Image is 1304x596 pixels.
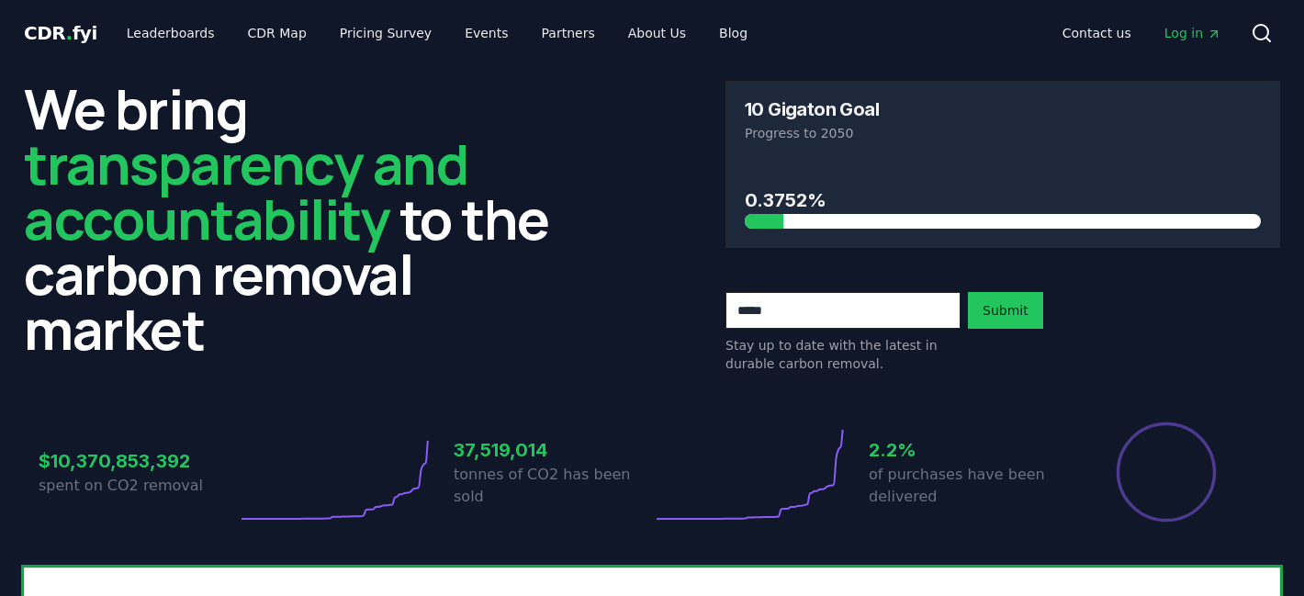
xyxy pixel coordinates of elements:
[233,17,321,50] a: CDR Map
[112,17,762,50] nav: Main
[745,186,1261,214] h3: 0.3752%
[450,17,523,50] a: Events
[325,17,446,50] a: Pricing Survey
[527,17,610,50] a: Partners
[1164,24,1221,42] span: Log in
[745,100,879,118] h3: 10 Gigaton Goal
[704,17,762,50] a: Blog
[1048,17,1146,50] a: Contact us
[869,464,1067,508] p: of purchases have been delivered
[24,126,467,256] span: transparency and accountability
[39,475,237,497] p: spent on CO2 removal
[24,22,97,44] span: CDR fyi
[39,447,237,475] h3: $10,370,853,392
[24,81,579,356] h2: We bring to the carbon removal market
[725,336,961,373] p: Stay up to date with the latest in durable carbon removal.
[66,22,73,44] span: .
[745,124,1261,142] p: Progress to 2050
[454,436,652,464] h3: 37,519,014
[454,464,652,508] p: tonnes of CO2 has been sold
[968,292,1043,329] button: Submit
[869,436,1067,464] h3: 2.2%
[24,20,97,46] a: CDR.fyi
[1115,421,1218,523] div: Percentage of sales delivered
[613,17,701,50] a: About Us
[112,17,230,50] a: Leaderboards
[1150,17,1236,50] a: Log in
[1048,17,1236,50] nav: Main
